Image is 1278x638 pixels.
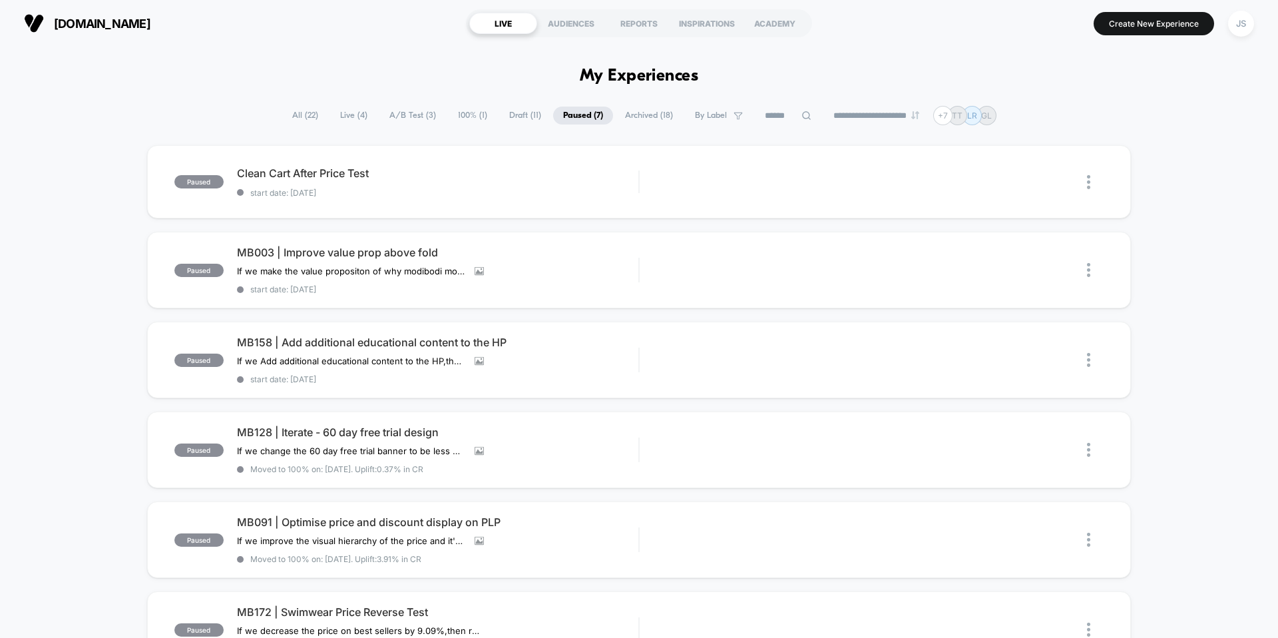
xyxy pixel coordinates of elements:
div: INSPIRATIONS [673,13,741,34]
span: If we Add additional educational content to the HP,then CTR will increase,because visitors are be... [237,356,465,366]
span: start date: [DATE] [237,188,638,198]
span: A/B Test ( 3 ) [379,107,446,125]
span: 100% ( 1 ) [448,107,497,125]
span: MB091 | Optimise price and discount display on PLP [237,515,638,529]
img: close [1087,263,1090,277]
span: If we change the 60 day free trial banner to be less distracting from the primary CTA,then conver... [237,446,465,456]
span: All ( 22 ) [282,107,328,125]
span: If we decrease the price on best sellers by 9.09%,then revenue will increase,because customers ar... [237,625,484,636]
span: If we improve the visual hierarchy of the price and it's related promotion then PDV and CR will i... [237,535,465,546]
img: close [1087,353,1090,367]
span: paused [174,444,224,457]
span: MB158 | Add additional educational content to the HP [237,336,638,349]
h1: My Experiences [580,67,699,86]
div: JS [1228,11,1254,37]
span: Moved to 100% on: [DATE] . Uplift: 0.37% in CR [250,464,423,474]
span: Draft ( 11 ) [499,107,551,125]
img: close [1087,443,1090,457]
span: paused [174,264,224,277]
div: AUDIENCES [537,13,605,34]
span: MB003 | Improve value prop above fold [237,246,638,259]
span: [DOMAIN_NAME] [54,17,150,31]
img: end [911,111,919,119]
span: MB172 | Swimwear Price Reverse Test [237,605,638,619]
div: ACADEMY [741,13,809,34]
span: start date: [DATE] [237,374,638,384]
span: MB128 | Iterate - 60 day free trial design [237,426,638,439]
img: close [1087,623,1090,637]
span: Moved to 100% on: [DATE] . Uplift: 3.91% in CR [250,554,421,564]
button: JS [1224,10,1258,37]
div: + 7 [933,106,953,125]
span: By Label [695,111,727,121]
span: paused [174,175,224,188]
span: start date: [DATE] [237,284,638,294]
span: paused [174,533,224,547]
span: Clean Cart After Price Test [237,166,638,180]
span: paused [174,623,224,637]
div: REPORTS [605,13,673,34]
img: Visually logo [24,13,44,33]
span: If we make the value propositon of why modibodi more clear above the fold,then conversions will i... [237,266,465,276]
img: close [1087,533,1090,547]
p: TT [952,111,962,121]
span: Paused ( 7 ) [553,107,613,125]
p: GL [981,111,992,121]
span: paused [174,354,224,367]
span: Archived ( 18 ) [615,107,683,125]
button: Create New Experience [1094,12,1214,35]
span: Live ( 4 ) [330,107,377,125]
div: LIVE [469,13,537,34]
p: LR [967,111,977,121]
img: close [1087,175,1090,189]
button: [DOMAIN_NAME] [20,13,154,34]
